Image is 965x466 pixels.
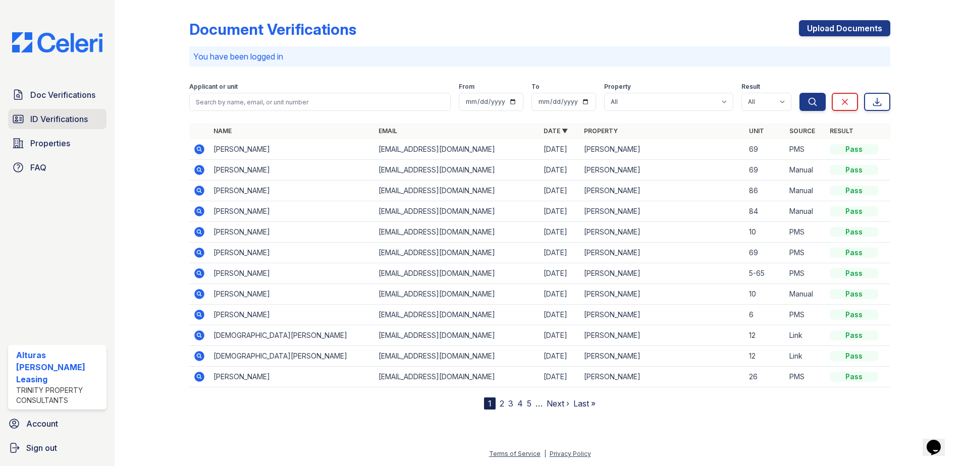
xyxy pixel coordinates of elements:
div: Pass [830,206,878,216]
div: Pass [830,144,878,154]
a: Date ▼ [544,127,568,135]
td: 69 [745,139,785,160]
td: [PERSON_NAME] [209,263,374,284]
td: [EMAIL_ADDRESS][DOMAIN_NAME] [374,201,540,222]
td: 69 [745,160,785,181]
p: You have been logged in [193,50,886,63]
td: [PERSON_NAME] [209,160,374,181]
td: [EMAIL_ADDRESS][DOMAIN_NAME] [374,325,540,346]
td: [DATE] [540,284,580,305]
td: [PERSON_NAME] [580,325,745,346]
span: FAQ [30,161,46,173]
td: Manual [785,284,826,305]
div: Alturas [PERSON_NAME] Leasing [16,349,102,385]
div: Pass [830,268,878,278]
label: From [459,83,474,91]
td: Manual [785,201,826,222]
td: [PERSON_NAME] [580,367,745,387]
td: [PERSON_NAME] [209,139,374,160]
a: Sign out [4,438,111,458]
a: Unit [749,127,764,135]
td: [PERSON_NAME] [209,201,374,222]
a: FAQ [8,157,106,178]
a: Upload Documents [799,20,890,36]
label: Applicant or unit [189,83,238,91]
td: 26 [745,367,785,387]
div: Pass [830,248,878,258]
td: 12 [745,325,785,346]
td: PMS [785,263,826,284]
div: Pass [830,310,878,320]
td: [DATE] [540,222,580,243]
td: [EMAIL_ADDRESS][DOMAIN_NAME] [374,160,540,181]
a: 5 [527,398,531,409]
td: [PERSON_NAME] [580,160,745,181]
td: [EMAIL_ADDRESS][DOMAIN_NAME] [374,305,540,325]
td: [PERSON_NAME] [580,201,745,222]
td: Link [785,346,826,367]
a: Name [213,127,232,135]
td: Manual [785,160,826,181]
td: 10 [745,284,785,305]
td: PMS [785,367,826,387]
a: Property [584,127,618,135]
a: Result [830,127,853,135]
td: [DATE] [540,346,580,367]
td: [PERSON_NAME] [580,263,745,284]
a: ID Verifications [8,109,106,129]
a: Email [379,127,397,135]
td: [PERSON_NAME] [580,284,745,305]
label: Property [604,83,631,91]
td: [DATE] [540,367,580,387]
td: [PERSON_NAME] [580,222,745,243]
td: [DATE] [540,263,580,284]
td: [DEMOGRAPHIC_DATA][PERSON_NAME] [209,325,374,346]
td: 12 [745,346,785,367]
a: Privacy Policy [550,450,591,457]
td: [DATE] [540,160,580,181]
label: To [531,83,540,91]
div: Pass [830,165,878,175]
td: [PERSON_NAME] [580,305,745,325]
td: PMS [785,222,826,243]
label: Result [741,83,760,91]
a: Source [789,127,815,135]
div: Document Verifications [189,20,356,38]
td: [DATE] [540,243,580,263]
input: Search by name, email, or unit number [189,93,451,111]
span: Account [26,418,58,430]
td: [PERSON_NAME] [209,305,374,325]
td: [EMAIL_ADDRESS][DOMAIN_NAME] [374,263,540,284]
td: [PERSON_NAME] [209,222,374,243]
td: [DATE] [540,139,580,160]
a: Terms of Service [489,450,541,457]
td: PMS [785,305,826,325]
td: PMS [785,243,826,263]
span: ID Verifications [30,113,88,125]
span: Sign out [26,442,57,454]
td: 86 [745,181,785,201]
td: [PERSON_NAME] [209,367,374,387]
td: [EMAIL_ADDRESS][DOMAIN_NAME] [374,222,540,243]
a: Account [4,414,111,434]
td: [PERSON_NAME] [209,243,374,263]
div: Pass [830,186,878,196]
a: 3 [508,398,513,409]
td: PMS [785,139,826,160]
a: Doc Verifications [8,85,106,105]
td: [EMAIL_ADDRESS][DOMAIN_NAME] [374,346,540,367]
td: 10 [745,222,785,243]
div: Pass [830,372,878,382]
span: Properties [30,137,70,149]
td: [PERSON_NAME] [209,284,374,305]
div: 1 [484,397,496,410]
a: 4 [517,398,523,409]
a: Last » [573,398,596,409]
span: Doc Verifications [30,89,95,101]
td: [DATE] [540,181,580,201]
a: Properties [8,133,106,153]
div: Pass [830,351,878,361]
div: Pass [830,227,878,237]
td: Manual [785,181,826,201]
